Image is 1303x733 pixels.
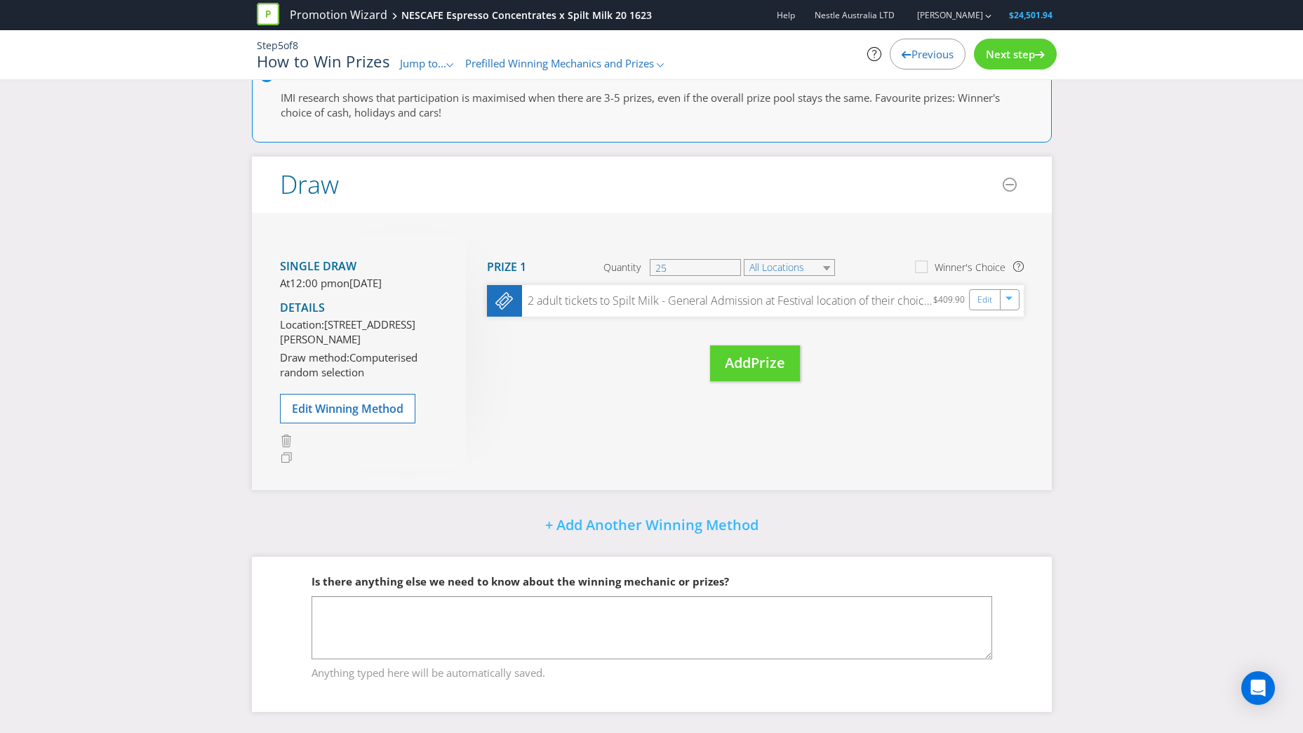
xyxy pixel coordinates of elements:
span: Jump to... [400,56,446,70]
button: Edit Winning Method [280,394,415,423]
h1: How to Win Prizes [257,53,389,70]
button: + Add Another Winning Method [509,511,794,541]
span: Quantity [603,260,641,275]
span: [DATE] [349,276,382,290]
span: [STREET_ADDRESS][PERSON_NAME] [280,317,415,346]
div: Open Intercom Messenger [1241,671,1275,705]
span: Anything typed here will be automatically saved. [312,660,992,680]
span: Prize [751,353,785,372]
h4: Details [280,302,445,315]
span: Previous [911,47,954,61]
span: 12:00 pm [290,276,337,290]
span: on [337,276,349,290]
span: 8 [293,39,298,52]
span: Next step [986,47,1035,61]
div: 2 adult tickets to Spilt Milk - General Admission at Festival location of their choice on Invalid... [522,293,933,309]
a: [PERSON_NAME] [903,9,983,21]
h4: Prize 1 [487,261,526,274]
span: Prefilled Winning Mechanics and Prizes [465,56,654,70]
h2: Draw [280,171,339,199]
span: Location: [280,317,324,331]
div: NESCAFE Espresso Concentrates x Spilt Milk 20 1623 [401,8,652,22]
span: + Add Another Winning Method [545,515,759,534]
a: Promotion Wizard [290,7,387,23]
span: Edit Winning Method [292,401,403,416]
span: of [283,39,293,52]
span: $24,501.94 [1009,9,1053,21]
span: Draw method: [280,350,349,364]
p: IMI research shows that participation is maximised when there are 3-5 prizes, even if the overall... [281,91,1009,121]
button: AddPrize [710,345,800,381]
span: 5 [278,39,283,52]
h4: Single draw [280,260,445,273]
span: Add [725,353,751,372]
a: Edit [977,292,992,308]
div: Winner's Choice [935,260,1005,275]
span: Step [257,39,278,52]
span: Computerised random selection [280,350,417,379]
span: At [280,276,290,290]
div: $409.90 [933,292,969,310]
span: Nestle Australia LTD [815,9,895,21]
span: Is there anything else we need to know about the winning mechanic or prizes? [312,574,729,588]
a: Help [777,9,795,21]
